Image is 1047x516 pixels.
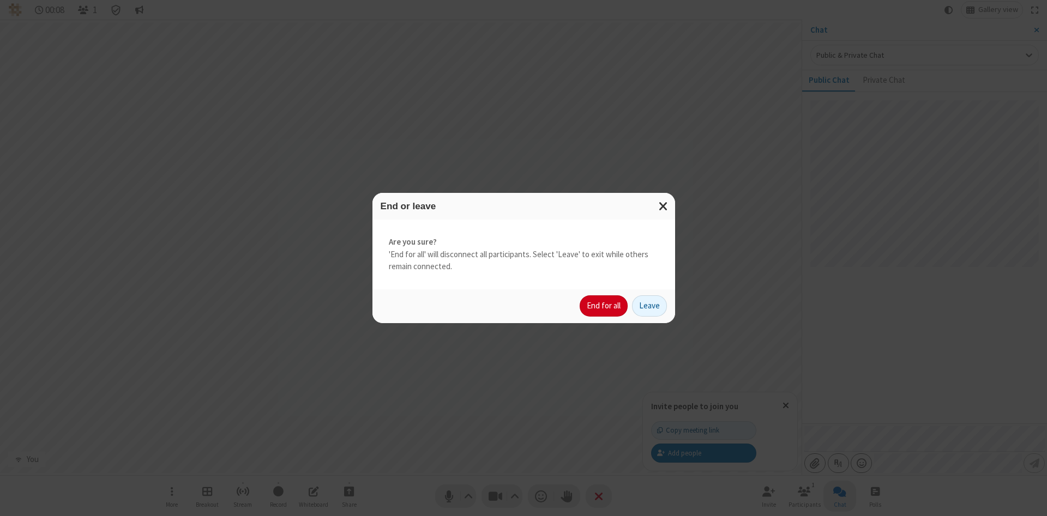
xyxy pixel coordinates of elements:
[372,220,675,289] div: 'End for all' will disconnect all participants. Select 'Leave' to exit while others remain connec...
[652,193,675,220] button: Close modal
[632,295,667,317] button: Leave
[381,201,667,211] h3: End or leave
[389,236,659,248] strong: Are you sure?
[580,295,628,317] button: End for all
